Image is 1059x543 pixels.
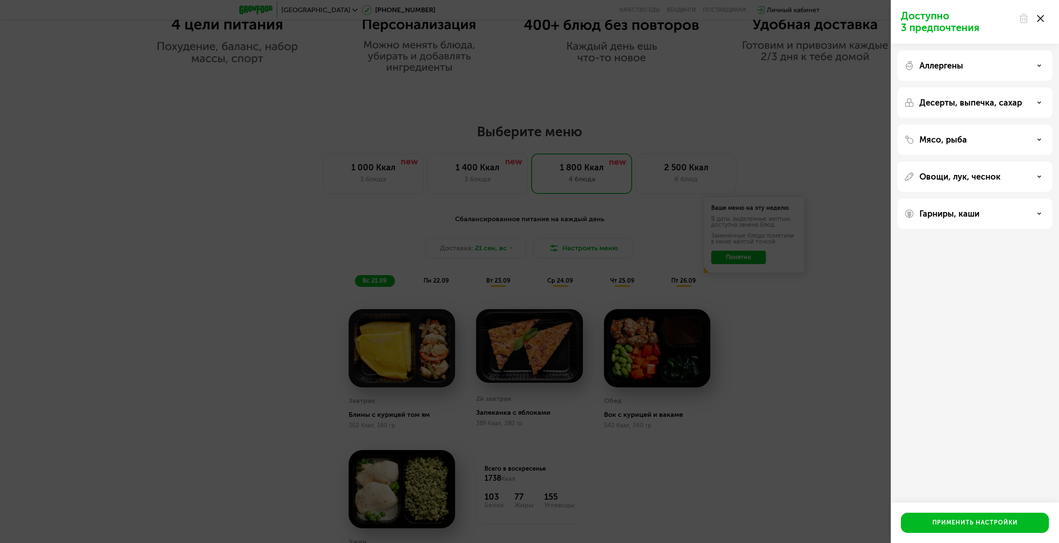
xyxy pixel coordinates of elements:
[919,98,1022,108] p: Десерты, выпечка, сахар
[932,519,1018,527] div: Применить настройки
[919,135,967,145] p: Мясо, рыба
[919,209,980,219] p: Гарниры, каши
[919,61,963,71] p: Аллергены
[919,172,1001,182] p: Овощи, лук, чеснок
[901,513,1049,533] button: Применить настройки
[901,10,1014,34] p: Доступно 3 предпочтения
